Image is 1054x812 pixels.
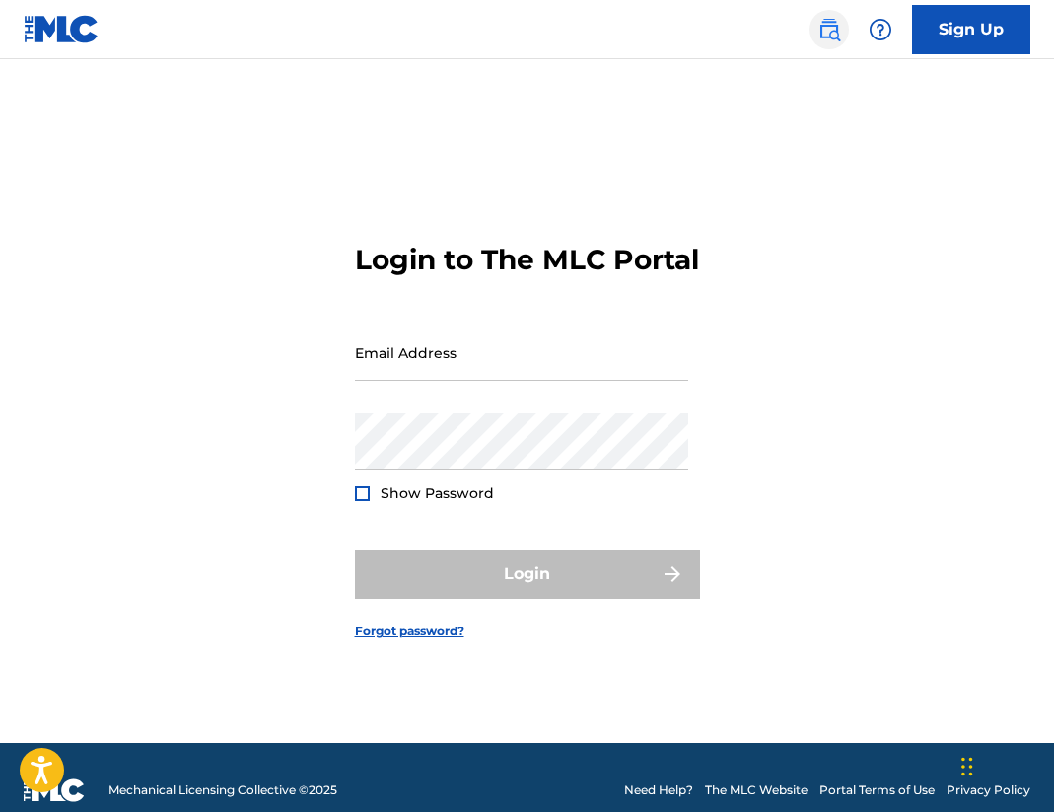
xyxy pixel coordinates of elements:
div: Help [861,10,900,49]
iframe: Chat Widget [955,717,1054,812]
img: MLC Logo [24,15,100,43]
a: Public Search [809,10,849,49]
img: help [869,18,892,41]
img: search [817,18,841,41]
a: Forgot password? [355,623,464,640]
span: Show Password [381,484,494,502]
a: Need Help? [624,781,693,799]
span: Mechanical Licensing Collective © 2025 [108,781,337,799]
div: Drag [961,737,973,796]
h3: Login to The MLC Portal [355,243,699,277]
a: The MLC Website [705,781,808,799]
a: Sign Up [912,5,1030,54]
img: logo [24,778,85,802]
a: Portal Terms of Use [819,781,935,799]
a: Privacy Policy [947,781,1030,799]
